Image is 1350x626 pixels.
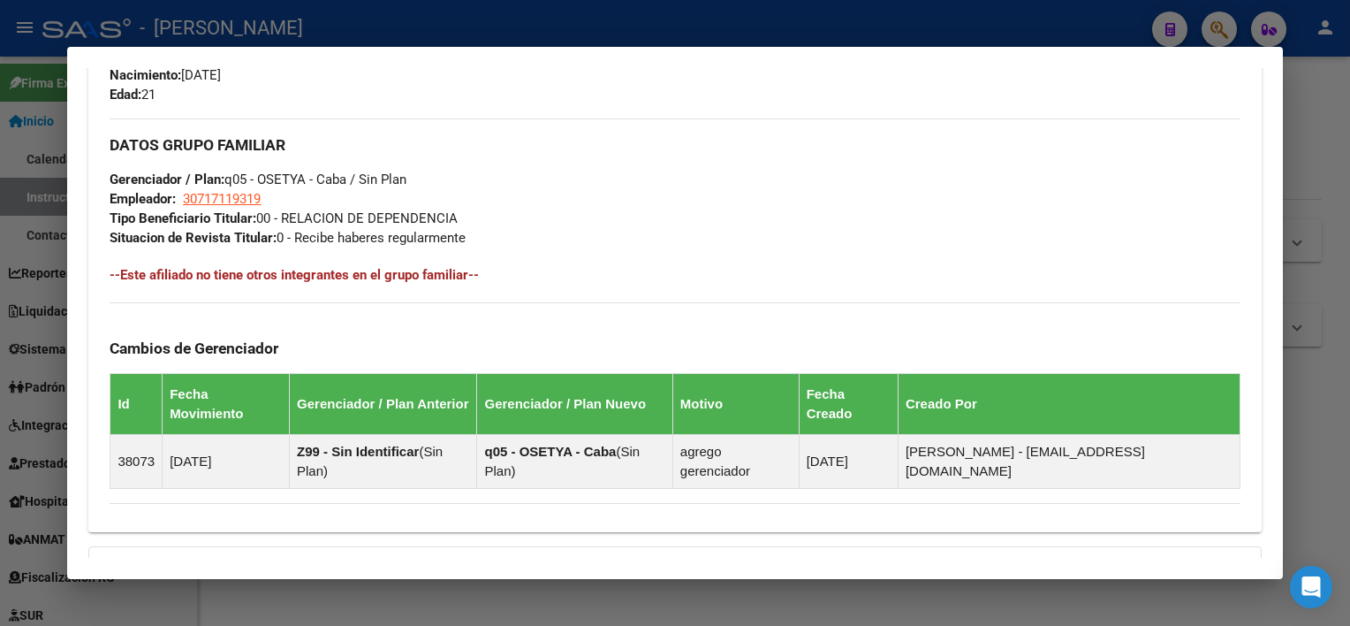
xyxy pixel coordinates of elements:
[110,67,181,83] strong: Nacimiento:
[110,210,458,226] span: 00 - RELACION DE DEPENDENCIA
[799,374,898,435] th: Fecha Creado
[110,374,163,435] th: Id
[183,191,261,207] span: 30717119319
[477,435,672,489] td: ( )
[110,87,141,103] strong: Edad:
[477,374,672,435] th: Gerenciador / Plan Nuevo
[290,374,477,435] th: Gerenciador / Plan Anterior
[110,435,163,489] td: 38073
[110,172,406,187] span: q05 - OSETYA - Caba / Sin Plan
[297,444,419,459] strong: Z99 - Sin Identificar
[110,230,466,246] span: 0 - Recibe haberes regularmente
[290,435,477,489] td: ( )
[110,191,176,207] strong: Empleador:
[110,172,224,187] strong: Gerenciador / Plan:
[799,435,898,489] td: [DATE]
[110,135,1240,155] h3: DATOS GRUPO FAMILIAR
[110,339,1240,358] h3: Cambios de Gerenciador
[163,374,290,435] th: Fecha Movimiento
[110,67,221,83] span: [DATE]
[484,444,616,459] strong: q05 - OSETYA - Caba
[163,435,290,489] td: [DATE]
[898,435,1240,489] td: [PERSON_NAME] - [EMAIL_ADDRESS][DOMAIN_NAME]
[1290,566,1332,608] div: Open Intercom Messenger
[672,374,799,435] th: Motivo
[110,265,1240,285] h4: --Este afiliado no tiene otros integrantes en el grupo familiar--
[110,230,277,246] strong: Situacion de Revista Titular:
[110,87,155,103] span: 21
[898,374,1240,435] th: Creado Por
[110,210,256,226] strong: Tipo Beneficiario Titular:
[672,435,799,489] td: agrego gerenciador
